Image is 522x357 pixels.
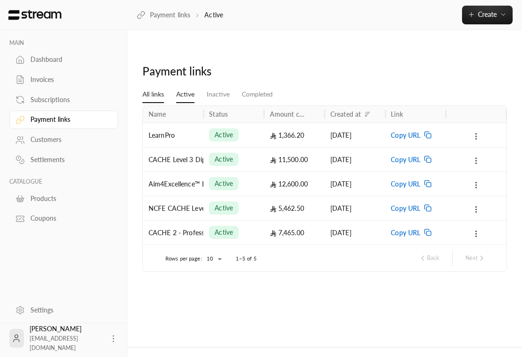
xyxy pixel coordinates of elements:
[204,10,223,20] p: Active
[391,123,420,147] span: Copy URL
[215,179,233,188] span: active
[236,255,257,262] p: 1–5 of 5
[176,86,194,103] a: Active
[462,6,513,24] button: Create
[391,110,403,118] div: Link
[270,110,307,118] div: Amount collected
[207,86,230,103] a: Inactive
[30,305,106,315] div: Settings
[30,75,106,84] div: Invoices
[9,301,118,319] a: Settings
[149,221,198,245] div: CACHE 2 - Professional
[137,10,190,20] a: Payment links
[30,135,106,144] div: Customers
[30,55,106,64] div: Dashboard
[149,172,198,196] div: Aim4Excellence™ Director Credential
[330,172,380,196] div: [DATE]
[330,148,380,171] div: [DATE]
[165,255,202,262] p: Rows per page:
[209,110,228,118] div: Status
[215,155,233,164] span: active
[215,228,233,237] span: active
[270,221,319,245] div: 7,465.00
[142,64,258,79] div: Payment links
[9,209,118,228] a: Coupons
[242,86,273,103] a: Completed
[270,123,319,147] div: 1,366.20
[149,196,198,220] div: NCFE CACHE Level 3 Certificate
[9,151,118,169] a: Settlements
[149,123,198,147] div: LearnPro
[330,196,380,220] div: [DATE]
[478,10,497,18] span: Create
[9,131,118,149] a: Customers
[9,71,118,89] a: Invoices
[9,111,118,129] a: Payment links
[30,95,106,104] div: Subscriptions
[142,86,164,103] a: All links
[7,10,62,20] img: Logo
[270,172,319,196] div: 12,600.00
[9,90,118,109] a: Subscriptions
[362,109,373,120] button: Sort
[202,253,224,265] div: 10
[391,196,420,220] span: Copy URL
[30,324,103,352] div: [PERSON_NAME]
[149,110,166,118] div: Name
[30,115,106,124] div: Payment links
[30,214,106,223] div: Coupons
[9,189,118,208] a: Products
[270,148,319,171] div: 11,500.00
[215,203,233,213] span: active
[330,221,380,245] div: [DATE]
[391,148,420,171] span: Copy URL
[391,221,420,245] span: Copy URL
[30,194,106,203] div: Products
[9,51,118,69] a: Dashboard
[30,155,106,164] div: Settlements
[215,130,233,140] span: active
[330,110,361,118] div: Created at
[30,335,78,351] span: [EMAIL_ADDRESS][DOMAIN_NAME]
[270,196,319,220] div: 5,462.50
[330,123,380,147] div: [DATE]
[9,39,118,47] p: MAIN
[391,172,420,196] span: Copy URL
[9,178,118,186] p: CATALOGUE
[137,10,223,20] nav: breadcrumb
[149,148,198,171] div: CACHE Level 3 Diploma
